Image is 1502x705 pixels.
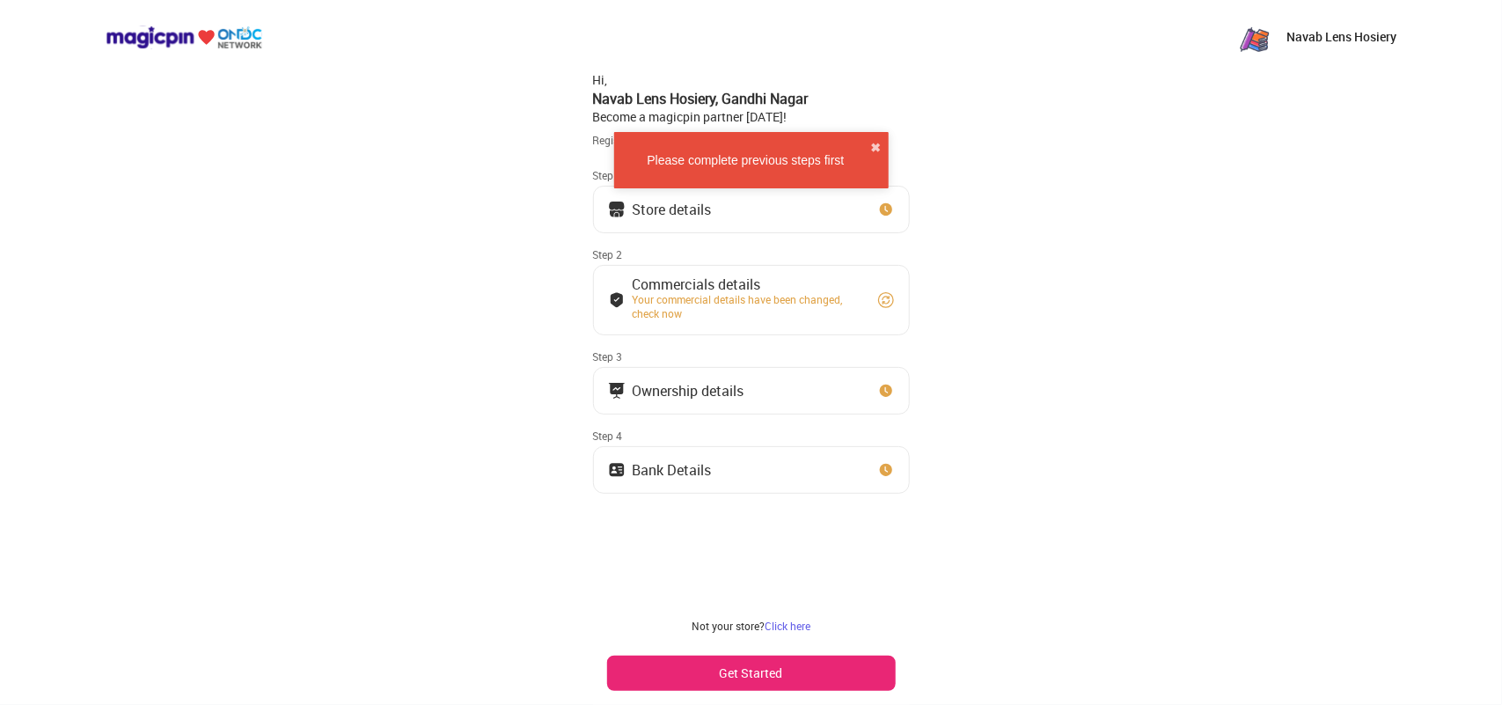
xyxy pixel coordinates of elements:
button: Get Started [607,656,896,691]
button: Store details [593,186,910,233]
img: zN8eeJ7_1yFC7u6ROh_yaNnuSMByXp4ytvKet0ObAKR-3G77a2RQhNqTzPi8_o_OMQ7Yu_PgX43RpeKyGayj_rdr-Pw [1237,19,1272,55]
div: Step 2 [593,247,910,261]
button: close [871,139,882,157]
div: Please complete previous steps first [621,151,871,169]
div: Store details [633,205,712,214]
img: bank_details_tick.fdc3558c.svg [608,291,626,309]
img: clock_icon_new.67dbf243.svg [877,201,895,218]
img: clock_icon_new.67dbf243.svg [877,461,895,479]
p: Navab Lens Hosiery [1286,28,1396,46]
img: refresh_circle.10b5a287.svg [877,291,895,309]
a: Click here [765,619,810,633]
div: Step 3 [593,349,910,364]
img: clock_icon_new.67dbf243.svg [877,382,895,400]
span: Not your store? [692,619,765,633]
div: Hi, Become a magicpin partner [DATE]! [593,71,910,126]
div: Ownership details [633,386,744,395]
img: commercials_icon.983f7837.svg [608,382,626,400]
div: Bank Details [633,466,712,474]
img: storeIcon.9b1f7264.svg [608,201,626,218]
div: Your commercial details have been changed, check now [633,292,861,320]
button: Bank Details [593,446,910,494]
div: Commercials details [633,280,861,289]
img: ownership_icon.37569ceb.svg [608,461,626,479]
div: Register your outlet on magicpin in just 5 steps [593,133,910,148]
div: Step 1 [593,168,910,182]
button: Ownership details [593,367,910,415]
div: Step 4 [593,429,910,443]
div: Navab Lens Hosiery , Gandhi Nagar [593,89,910,108]
button: Commercials detailsYour commercial details have been changed, check now [593,265,910,335]
img: ondc-logo-new-small.8a59708e.svg [106,26,262,49]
